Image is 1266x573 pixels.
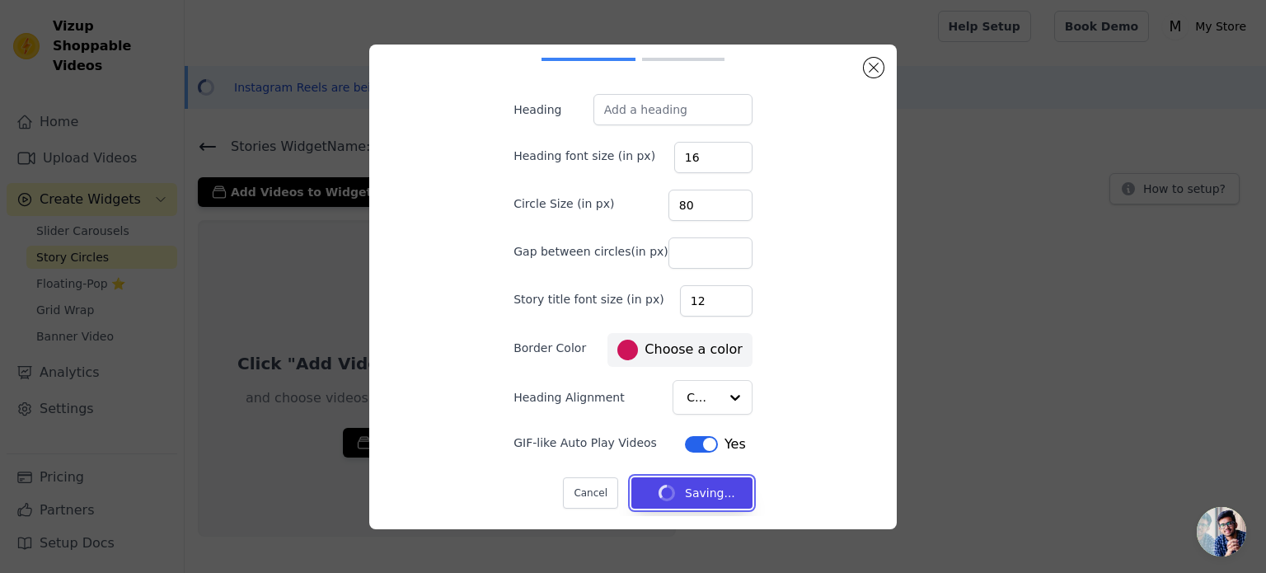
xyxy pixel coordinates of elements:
label: Heading font size (in px) [513,148,655,164]
label: GIF-like Auto Play Videos [513,434,657,451]
button: Saving... [631,477,753,509]
label: Circle Size (in px) [513,195,614,212]
span: Yes [724,434,746,454]
label: Choose a color [617,340,742,360]
label: Gap between circles(in px) [513,243,668,260]
button: Cancel [563,477,618,509]
button: Close modal [864,58,884,77]
input: Add a heading [593,94,753,125]
label: Heading Alignment [513,389,627,406]
label: Story title font size (in px) [513,291,663,308]
a: Open chat [1197,507,1246,557]
label: Heading [513,101,593,118]
label: Border Color [513,340,586,356]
